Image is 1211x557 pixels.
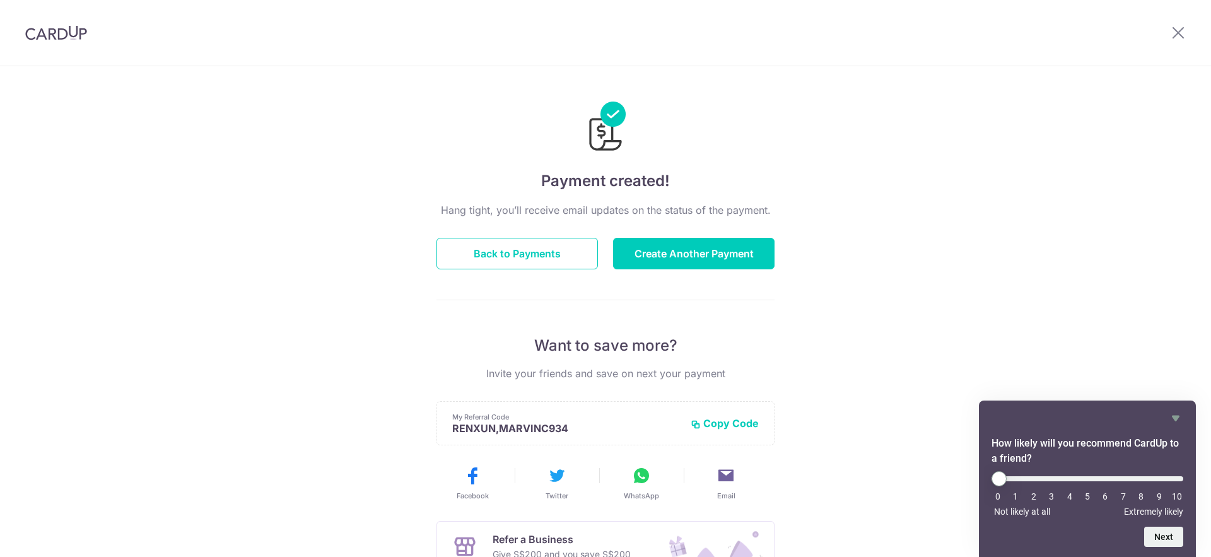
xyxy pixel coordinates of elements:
button: Facebook [435,466,510,501]
p: Hang tight, you’ll receive email updates on the status of the payment. [436,202,775,218]
li: 8 [1135,491,1147,501]
button: Twitter [520,466,594,501]
p: My Referral Code [452,412,681,422]
li: 7 [1117,491,1130,501]
p: Refer a Business [493,532,631,547]
li: 3 [1045,491,1058,501]
p: RENXUN,MARVINC934 [452,422,681,435]
button: Hide survey [1168,411,1183,426]
li: 5 [1081,491,1094,501]
span: WhatsApp [624,491,659,501]
img: CardUp [25,25,87,40]
li: 6 [1099,491,1111,501]
li: 0 [992,491,1004,501]
span: Not likely at all [994,507,1050,517]
li: 10 [1171,491,1183,501]
li: 9 [1153,491,1166,501]
span: Email [717,491,735,501]
button: Create Another Payment [613,238,775,269]
p: Want to save more? [436,336,775,356]
li: 1 [1009,491,1022,501]
span: Facebook [457,491,489,501]
button: Email [689,466,763,501]
button: Back to Payments [436,238,598,269]
button: Copy Code [691,417,759,430]
li: 2 [1027,491,1040,501]
button: Next question [1144,527,1183,547]
div: How likely will you recommend CardUp to a friend? Select an option from 0 to 10, with 0 being Not... [992,471,1183,517]
span: Twitter [546,491,568,501]
h4: Payment created! [436,170,775,192]
img: Payments [585,102,626,155]
div: How likely will you recommend CardUp to a friend? Select an option from 0 to 10, with 0 being Not... [992,411,1183,547]
p: Invite your friends and save on next your payment [436,366,775,381]
span: Extremely likely [1124,507,1183,517]
button: WhatsApp [604,466,679,501]
li: 4 [1063,491,1076,501]
h2: How likely will you recommend CardUp to a friend? Select an option from 0 to 10, with 0 being Not... [992,436,1183,466]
